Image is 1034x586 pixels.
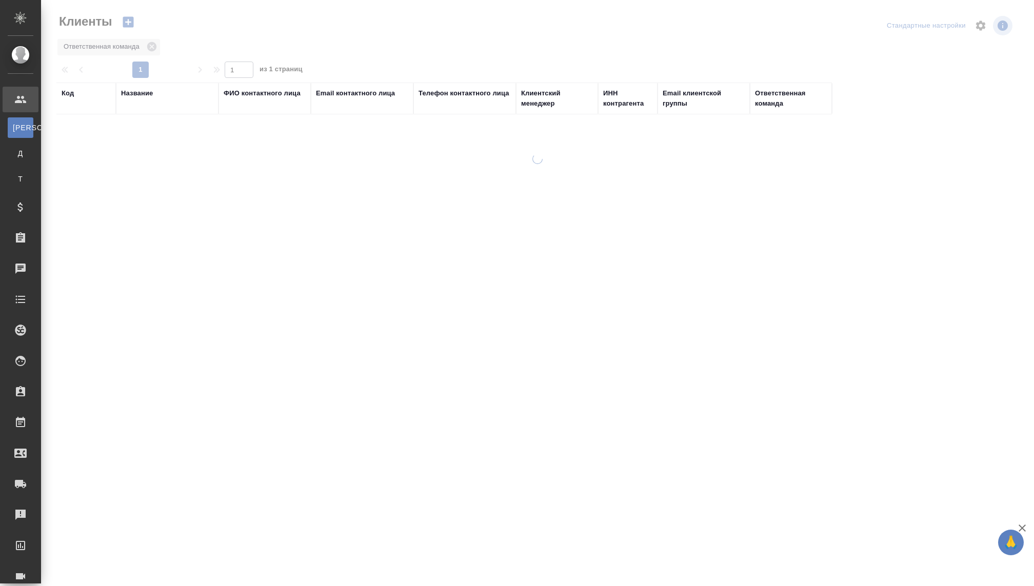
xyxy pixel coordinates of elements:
span: Т [13,174,28,184]
span: 🙏 [1002,532,1020,553]
div: Email контактного лица [316,88,395,98]
div: Email клиентской группы [663,88,745,109]
div: Телефон контактного лица [419,88,509,98]
div: Код [62,88,74,98]
button: 🙏 [998,530,1024,555]
span: Д [13,148,28,158]
a: [PERSON_NAME] [8,117,33,138]
div: ФИО контактного лица [224,88,301,98]
div: Клиентский менеджер [521,88,593,109]
div: Ответственная команда [755,88,827,109]
a: Т [8,169,33,189]
a: Д [8,143,33,164]
div: Название [121,88,153,98]
span: [PERSON_NAME] [13,123,28,133]
div: ИНН контрагента [603,88,652,109]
